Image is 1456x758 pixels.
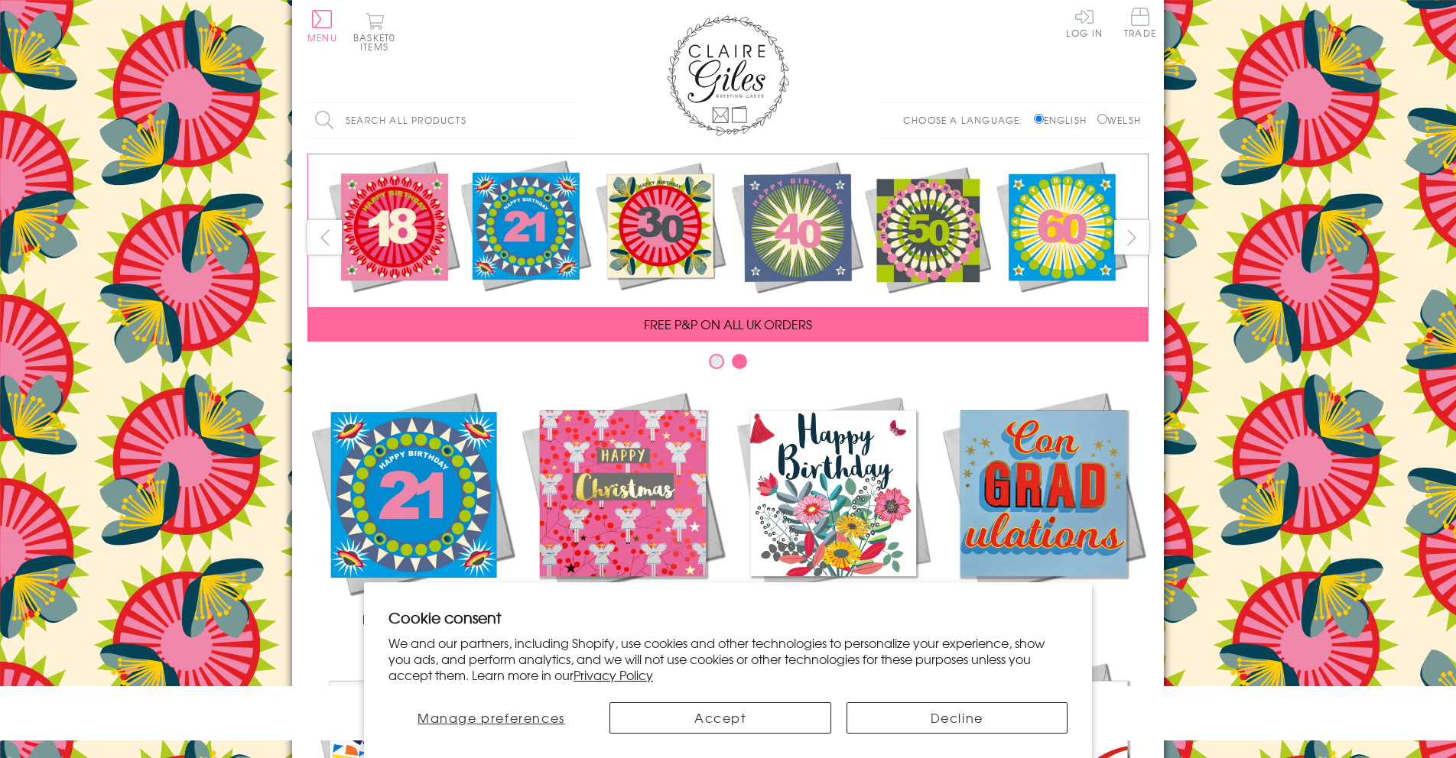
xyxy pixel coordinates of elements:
button: prev [307,220,342,254]
p: Choose a language: [903,113,1031,127]
a: Trade [1124,8,1156,40]
input: Search [560,103,575,138]
input: Welsh [1097,114,1107,124]
button: Decline [847,702,1068,734]
input: English [1034,114,1044,124]
p: We and our partners, including Shopify, use cookies and other technologies to personalize your ex... [388,635,1068,682]
span: New Releases [362,610,463,628]
button: Menu [307,10,337,42]
button: Accept [609,702,831,734]
button: Carousel Page 1 [709,354,724,369]
button: Manage preferences [388,702,594,734]
button: Basket0 items [353,12,395,51]
button: Carousel Page 2 (Current Slide) [732,354,747,369]
span: FREE P&P ON ALL UK ORDERS [644,315,812,333]
label: Welsh [1097,113,1141,127]
a: Privacy Policy [574,666,653,684]
a: Birthdays [728,388,938,628]
span: Manage preferences [418,708,565,727]
span: Trade [1124,8,1156,37]
a: Academic [938,388,1149,628]
h2: Cookie consent [388,607,1068,628]
label: English [1034,113,1094,127]
button: next [1114,220,1149,254]
a: Log In [1066,8,1103,37]
a: Christmas [518,388,728,628]
span: Menu [307,31,337,44]
input: Search all products [307,103,575,138]
a: New Releases [307,388,518,628]
img: Claire Giles Greetings Cards [667,15,789,136]
span: 0 items [360,31,395,53]
div: Carousel Pagination [307,353,1149,377]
